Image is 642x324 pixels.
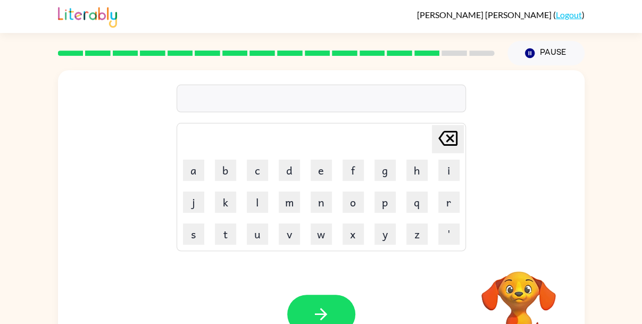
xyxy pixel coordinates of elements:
button: m [279,192,300,213]
button: p [374,192,396,213]
div: ( ) [417,10,585,20]
button: g [374,160,396,181]
button: z [406,223,428,245]
button: d [279,160,300,181]
button: ' [438,223,460,245]
button: i [438,160,460,181]
button: y [374,223,396,245]
button: Pause [507,41,585,65]
a: Logout [556,10,582,20]
button: c [247,160,268,181]
button: h [406,160,428,181]
button: b [215,160,236,181]
button: w [311,223,332,245]
button: j [183,192,204,213]
button: x [343,223,364,245]
button: e [311,160,332,181]
button: u [247,223,268,245]
button: a [183,160,204,181]
button: r [438,192,460,213]
button: o [343,192,364,213]
button: n [311,192,332,213]
button: v [279,223,300,245]
span: [PERSON_NAME] [PERSON_NAME] [417,10,553,20]
img: Literably [58,4,117,28]
button: f [343,160,364,181]
button: q [406,192,428,213]
button: s [183,223,204,245]
button: t [215,223,236,245]
button: l [247,192,268,213]
button: k [215,192,236,213]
